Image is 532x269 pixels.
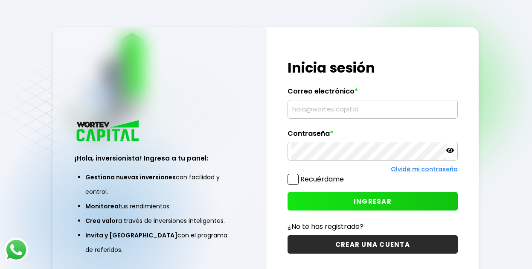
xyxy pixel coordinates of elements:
[85,216,118,225] span: Crea valor
[75,153,244,163] h3: ¡Hola, inversionista! Ingresa a tu panel:
[288,192,457,211] button: INGRESAR
[85,202,119,211] span: Monitorea
[354,197,392,206] span: INGRESAR
[288,221,457,254] a: ¿No te has registrado?CREAR UNA CUENTA
[288,221,457,232] p: ¿No te has registrado?
[85,173,176,181] span: Gestiona nuevas inversiones
[291,100,454,118] input: hola@wortev.capital
[300,174,344,184] label: Recuérdame
[4,238,28,262] img: logos_whatsapp-icon.242b2217.svg
[85,170,234,199] li: con facilidad y control.
[288,87,457,100] label: Correo electrónico
[85,199,234,213] li: tus rendimientos.
[85,213,234,228] li: a través de inversiones inteligentes.
[391,165,458,173] a: Olvidé mi contraseña
[75,119,142,144] img: logo_wortev_capital
[85,228,234,257] li: con el programa de referidos.
[288,58,457,78] h1: Inicia sesión
[288,129,457,142] label: Contraseña
[288,235,457,254] button: CREAR UNA CUENTA
[85,231,177,240] span: Invita y [GEOGRAPHIC_DATA]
